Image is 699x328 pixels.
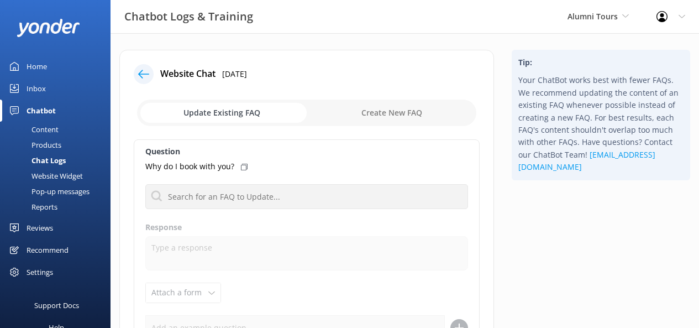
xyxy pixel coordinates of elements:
div: Recommend [27,239,69,261]
div: Website Widget [7,168,83,184]
p: [DATE] [222,68,247,80]
p: Your ChatBot works best with fewer FAQs. We recommend updating the content of an existing FAQ whe... [518,74,684,173]
label: Question [145,145,468,158]
p: Why do I book with you? [145,160,234,173]
div: Reviews [27,217,53,239]
input: Search for an FAQ to Update... [145,184,468,209]
div: Inbox [27,77,46,100]
h4: Tip: [518,56,684,69]
div: Support Docs [34,294,79,316]
label: Response [145,221,468,233]
div: Settings [27,261,53,283]
div: Reports [7,199,57,215]
a: Pop-up messages [7,184,111,199]
div: Chat Logs [7,153,66,168]
a: Products [7,137,111,153]
a: Content [7,122,111,137]
a: Website Widget [7,168,111,184]
a: Reports [7,199,111,215]
img: yonder-white-logo.png [17,19,80,37]
h3: Chatbot Logs & Training [124,8,253,25]
a: Chat Logs [7,153,111,168]
div: Products [7,137,61,153]
div: Home [27,55,47,77]
div: Content [7,122,59,137]
h4: Website Chat [160,67,216,81]
div: Pop-up messages [7,184,90,199]
div: Chatbot [27,100,56,122]
span: Alumni Tours [567,11,618,22]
